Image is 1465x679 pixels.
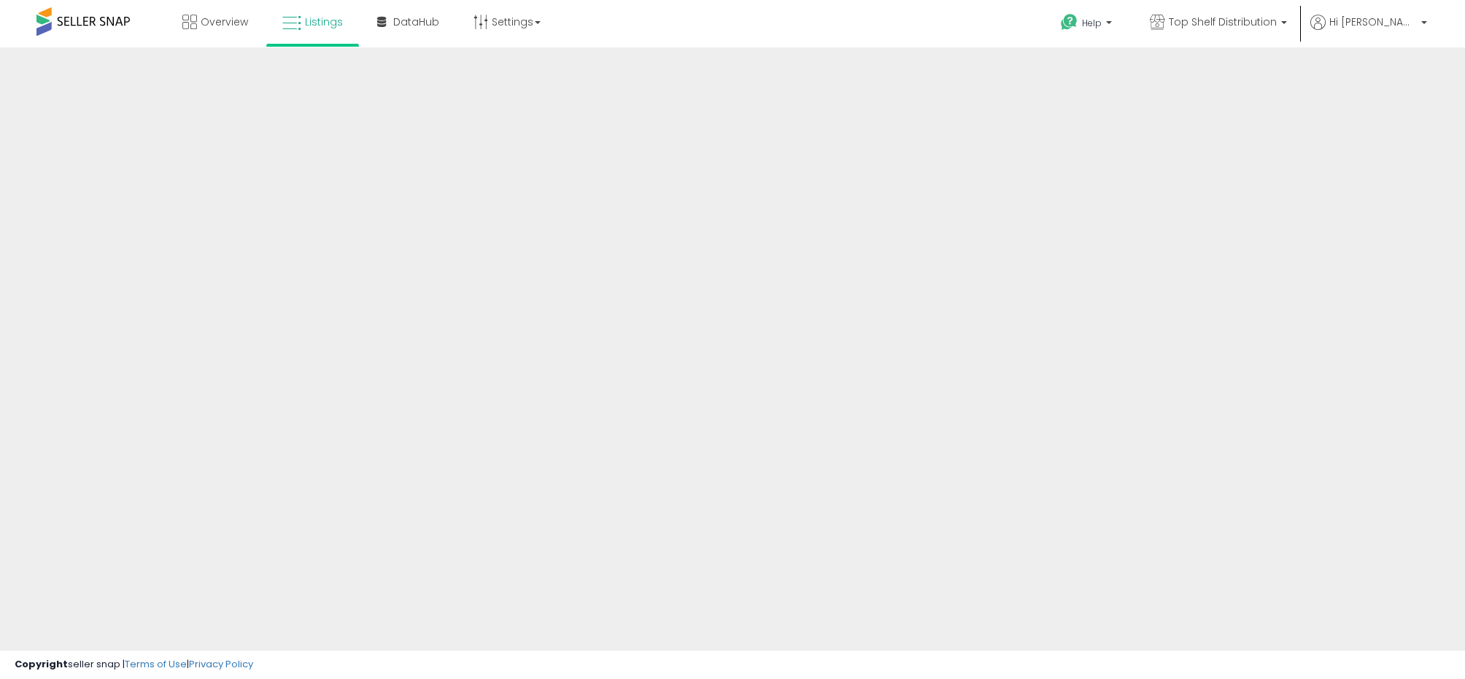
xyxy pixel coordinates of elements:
span: Help [1082,17,1102,29]
span: Hi [PERSON_NAME] [1329,15,1417,29]
a: Hi [PERSON_NAME] [1310,15,1427,47]
span: Top Shelf Distribution [1169,15,1277,29]
span: DataHub [393,15,439,29]
i: Get Help [1060,13,1078,31]
span: Overview [201,15,248,29]
span: Listings [305,15,343,29]
a: Help [1049,2,1126,47]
